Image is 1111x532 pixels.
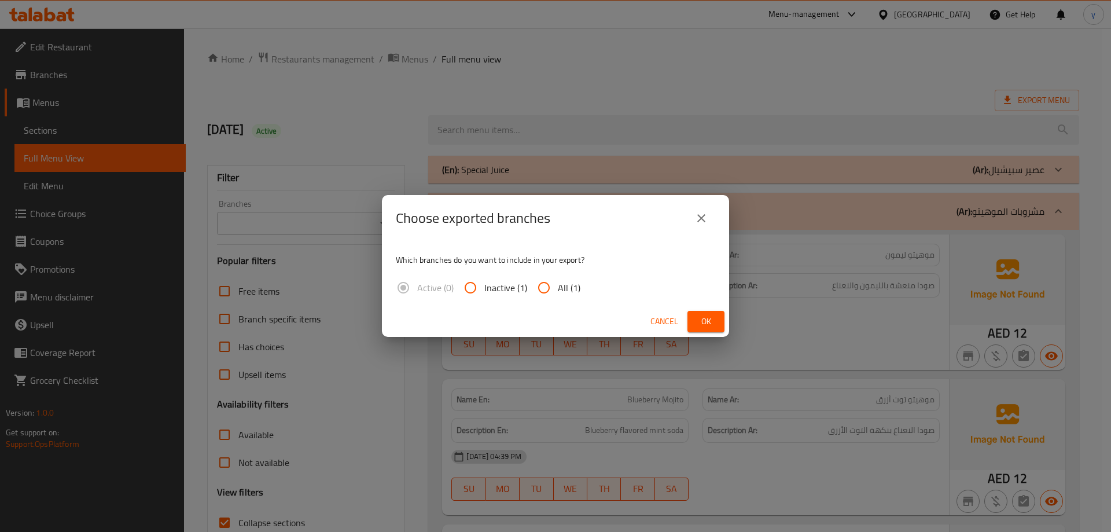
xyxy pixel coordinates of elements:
[417,281,454,295] span: Active (0)
[697,314,715,329] span: Ok
[396,254,715,266] p: Which branches do you want to include in your export?
[687,204,715,232] button: close
[484,281,527,295] span: Inactive (1)
[650,314,678,329] span: Cancel
[646,311,683,332] button: Cancel
[558,281,580,295] span: All (1)
[396,209,550,228] h2: Choose exported branches
[687,311,724,332] button: Ok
